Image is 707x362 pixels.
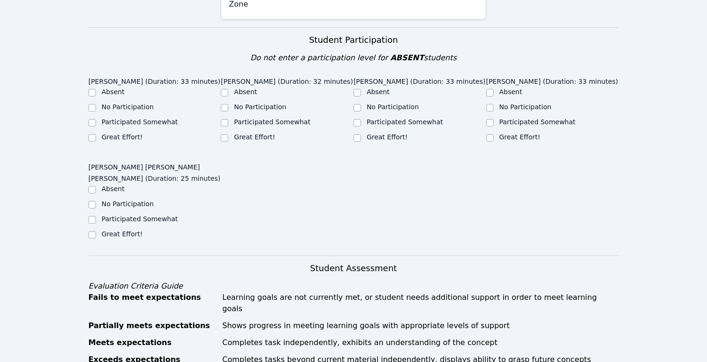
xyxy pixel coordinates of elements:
[367,88,390,96] label: Absent
[390,53,424,62] span: ABSENT
[234,133,275,141] label: Great Effort!
[367,133,408,141] label: Great Effort!
[499,118,576,126] label: Participated Somewhat
[486,73,619,87] legend: [PERSON_NAME] (Duration: 33 minutes)
[499,133,540,141] label: Great Effort!
[221,73,353,87] legend: [PERSON_NAME] (Duration: 32 minutes)
[499,103,552,111] label: No Participation
[88,320,217,331] div: Partially meets expectations
[222,320,619,331] div: Shows progress in meeting learning goals with appropriate levels of support
[367,118,443,126] label: Participated Somewhat
[88,73,221,87] legend: [PERSON_NAME] (Duration: 33 minutes)
[88,159,221,184] legend: [PERSON_NAME] [PERSON_NAME] [PERSON_NAME] (Duration: 25 minutes)
[102,118,178,126] label: Participated Somewhat
[102,133,143,141] label: Great Effort!
[88,337,217,348] div: Meets expectations
[88,281,619,292] div: Evaluation Criteria Guide
[222,292,619,314] div: Learning goals are not currently met, or student needs additional support in order to meet learni...
[102,230,143,238] label: Great Effort!
[102,88,125,96] label: Absent
[102,185,125,193] label: Absent
[88,52,619,64] div: Do not enter a participation level for students
[88,292,217,314] div: Fails to meet expectations
[88,262,619,275] h3: Student Assessment
[234,118,310,126] label: Participated Somewhat
[222,337,619,348] div: Completes task independently, exhibits an understanding of the concept
[234,88,257,96] label: Absent
[499,88,522,96] label: Absent
[234,103,286,111] label: No Participation
[367,103,419,111] label: No Participation
[353,73,486,87] legend: [PERSON_NAME] (Duration: 33 minutes)
[102,200,154,208] label: No Participation
[102,103,154,111] label: No Participation
[88,33,619,47] h3: Student Participation
[102,215,178,223] label: Participated Somewhat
